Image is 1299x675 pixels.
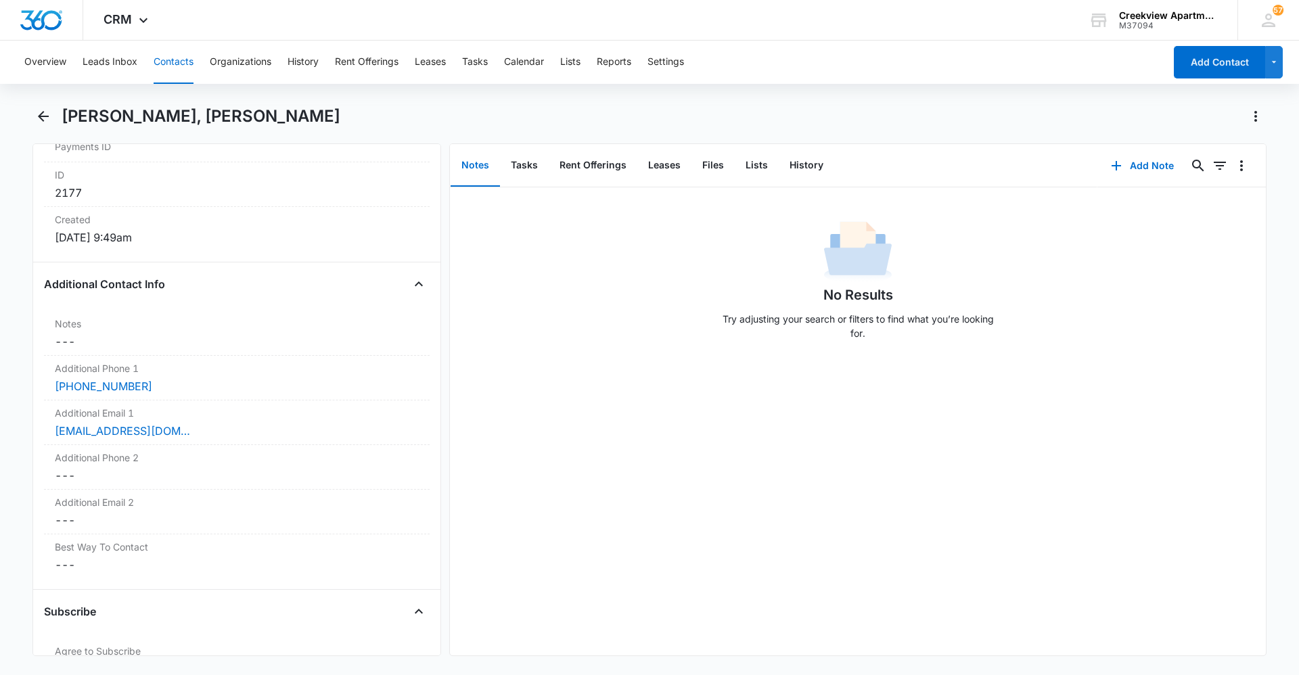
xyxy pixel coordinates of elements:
[560,41,580,84] button: Lists
[44,207,430,251] div: Created[DATE] 9:49am
[55,317,419,331] label: Notes
[154,41,193,84] button: Contacts
[55,540,419,554] label: Best Way To Contact
[408,601,430,622] button: Close
[44,490,430,534] div: Additional Email 2---
[44,311,430,356] div: Notes---
[55,168,419,182] dt: ID
[735,145,779,187] button: Lists
[504,41,544,84] button: Calendar
[691,145,735,187] button: Files
[1209,155,1231,177] button: Filters
[55,557,419,573] dd: ---
[55,512,419,528] dd: ---
[32,106,53,127] button: Back
[779,145,834,187] button: History
[335,41,398,84] button: Rent Offerings
[408,273,430,295] button: Close
[44,400,430,445] div: Additional Email 1[EMAIL_ADDRESS][DOMAIN_NAME]
[451,145,500,187] button: Notes
[44,534,430,578] div: Best Way To Contact---
[55,185,419,201] dd: 2177
[55,333,419,350] dd: ---
[55,139,146,154] dt: Payments ID
[549,145,637,187] button: Rent Offerings
[1187,155,1209,177] button: Search...
[44,445,430,490] div: Additional Phone 2---
[44,356,430,400] div: Additional Phone 1[PHONE_NUMBER]
[55,212,419,227] dt: Created
[1273,5,1283,16] div: notifications count
[500,145,549,187] button: Tasks
[1097,149,1187,182] button: Add Note
[55,378,152,394] a: [PHONE_NUMBER]
[462,41,488,84] button: Tasks
[1174,46,1265,78] button: Add Contact
[24,41,66,84] button: Overview
[1119,21,1218,30] div: account id
[1119,10,1218,21] div: account name
[55,229,419,246] dd: [DATE] 9:49am
[597,41,631,84] button: Reports
[44,603,96,620] h4: Subscribe
[716,312,1000,340] p: Try adjusting your search or filters to find what you’re looking for.
[647,41,684,84] button: Settings
[62,106,340,126] h1: [PERSON_NAME], [PERSON_NAME]
[55,495,419,509] label: Additional Email 2
[104,12,132,26] span: CRM
[55,423,190,439] a: [EMAIL_ADDRESS][DOMAIN_NAME]
[44,276,165,292] h4: Additional Contact Info
[44,162,430,207] div: ID2177
[55,361,419,375] label: Additional Phone 1
[415,41,446,84] button: Leases
[83,41,137,84] button: Leads Inbox
[55,406,419,420] label: Additional Email 1
[44,131,430,162] div: Payments ID
[637,145,691,187] button: Leases
[210,41,271,84] button: Organizations
[288,41,319,84] button: History
[823,285,893,305] h1: No Results
[1245,106,1267,127] button: Actions
[55,450,419,465] label: Additional Phone 2
[824,217,892,285] img: No Data
[1273,5,1283,16] span: 57
[55,644,419,658] label: Agree to Subscribe
[55,467,419,484] dd: ---
[1231,155,1252,177] button: Overflow Menu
